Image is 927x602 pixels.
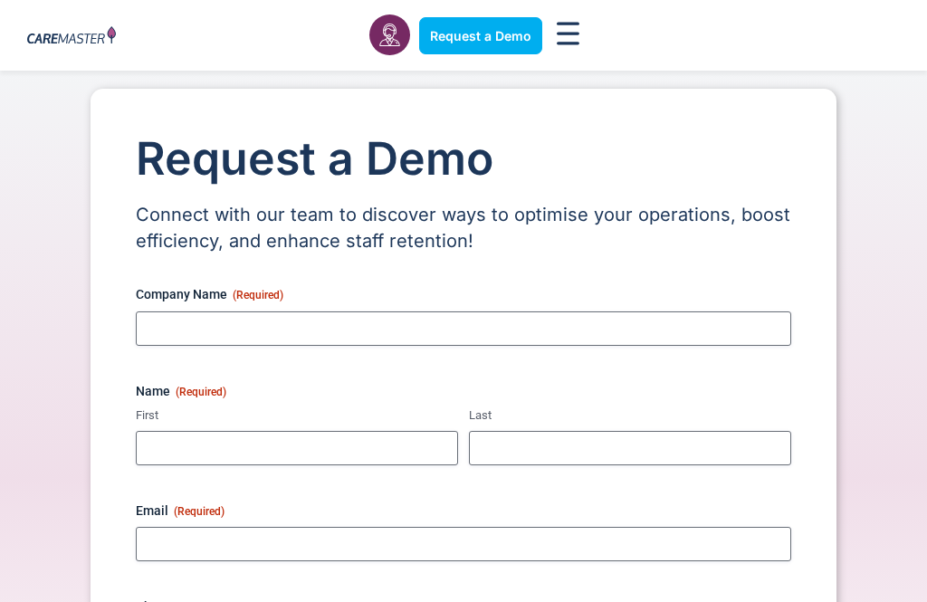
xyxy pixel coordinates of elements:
label: First [136,407,458,425]
label: Company Name [136,285,791,303]
span: (Required) [233,289,283,301]
h1: Request a Demo [136,134,791,184]
a: Request a Demo [419,17,542,54]
label: Last [469,407,791,425]
img: CareMaster Logo [27,26,116,46]
span: (Required) [174,505,225,518]
span: (Required) [176,386,226,398]
legend: Name [136,382,226,400]
p: Connect with our team to discover ways to optimise your operations, boost efficiency, and enhance... [136,202,791,254]
div: Menu Toggle [551,16,586,55]
label: Email [136,502,791,520]
span: Request a Demo [430,28,531,43]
